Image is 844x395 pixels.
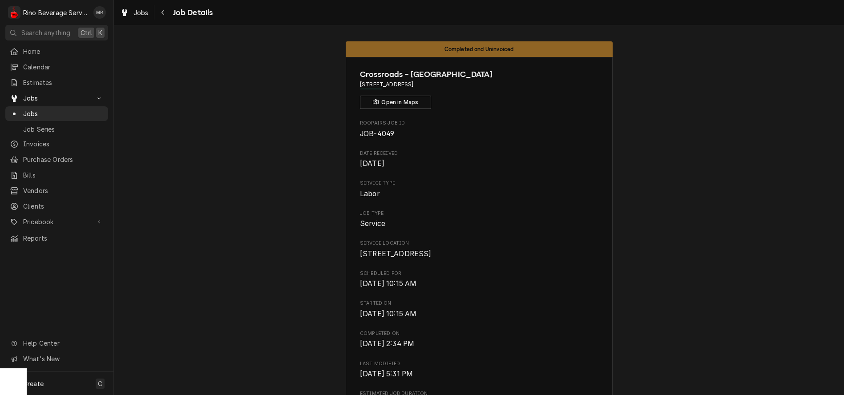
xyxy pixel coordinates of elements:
div: Started On [360,300,598,319]
span: Started On [360,309,598,319]
span: Scheduled For [360,270,598,277]
span: Job Type [360,210,598,217]
span: [DATE] 10:15 AM [360,310,416,318]
span: Completed On [360,339,598,349]
button: Open in Maps [360,96,431,109]
span: JOB-4049 [360,129,394,138]
span: Estimates [23,78,104,87]
span: [DATE] 2:34 PM [360,339,414,348]
div: MR [93,6,106,19]
span: [DATE] [360,159,384,168]
span: Clients [23,202,104,211]
span: Jobs [23,93,90,103]
span: Pricebook [23,217,90,226]
a: Job Series [5,122,108,137]
span: Ctrl [81,28,92,37]
a: Reports [5,231,108,246]
span: Scheduled For [360,278,598,289]
a: Jobs [5,106,108,121]
span: Service Type [360,180,598,187]
div: Status [346,41,613,57]
span: Last Modified [360,360,598,367]
span: Create [23,380,44,387]
div: Rino Beverage Service [23,8,89,17]
a: Go to Help Center [5,336,108,351]
span: Job Type [360,218,598,229]
div: Job Type [360,210,598,229]
a: Go to Jobs [5,91,108,105]
span: Invoices [23,139,104,149]
div: R [8,6,20,19]
span: Calendar [23,62,104,72]
span: Jobs [133,8,149,17]
a: Jobs [117,5,152,20]
span: [DATE] 10:15 AM [360,279,416,288]
span: Service Location [360,240,598,247]
span: Last Modified [360,369,598,379]
div: Melissa Rinehart's Avatar [93,6,106,19]
span: Completed and Uninvoiced [444,46,514,52]
span: C [98,379,102,388]
button: Navigate back [156,5,170,20]
a: Bills [5,168,108,182]
div: Date Received [360,150,598,169]
span: Reports [23,234,104,243]
span: Date Received [360,150,598,157]
a: Calendar [5,60,108,74]
div: Scheduled For [360,270,598,289]
a: Go to Pricebook [5,214,108,229]
span: Labor [360,189,380,198]
span: Purchase Orders [23,155,104,164]
span: What's New [23,354,103,363]
span: Home [23,47,104,56]
span: Search anything [21,28,70,37]
span: Roopairs Job ID [360,120,598,127]
span: Service Location [360,249,598,259]
span: K [98,28,102,37]
a: Invoices [5,137,108,151]
a: Go to What's New [5,351,108,366]
span: Job Details [170,7,213,19]
span: Service [360,219,385,228]
a: Estimates [5,75,108,90]
a: Clients [5,199,108,214]
span: Date Received [360,158,598,169]
a: Vendors [5,183,108,198]
span: [STREET_ADDRESS] [360,250,432,258]
span: Jobs [23,109,104,118]
div: Client Information [360,69,598,109]
button: Search anythingCtrlK [5,25,108,40]
a: Home [5,44,108,59]
span: Completed On [360,330,598,337]
span: [DATE] 5:31 PM [360,370,413,378]
span: Vendors [23,186,104,195]
div: Last Modified [360,360,598,379]
div: Service Location [360,240,598,259]
span: Address [360,81,598,89]
span: Started On [360,300,598,307]
div: Rino Beverage Service's Avatar [8,6,20,19]
span: Name [360,69,598,81]
span: Job Series [23,125,104,134]
a: Purchase Orders [5,152,108,167]
span: Roopairs Job ID [360,129,598,139]
span: Help Center [23,339,103,348]
span: Service Type [360,189,598,199]
div: Completed On [360,330,598,349]
div: Service Type [360,180,598,199]
div: Roopairs Job ID [360,120,598,139]
span: Bills [23,170,104,180]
